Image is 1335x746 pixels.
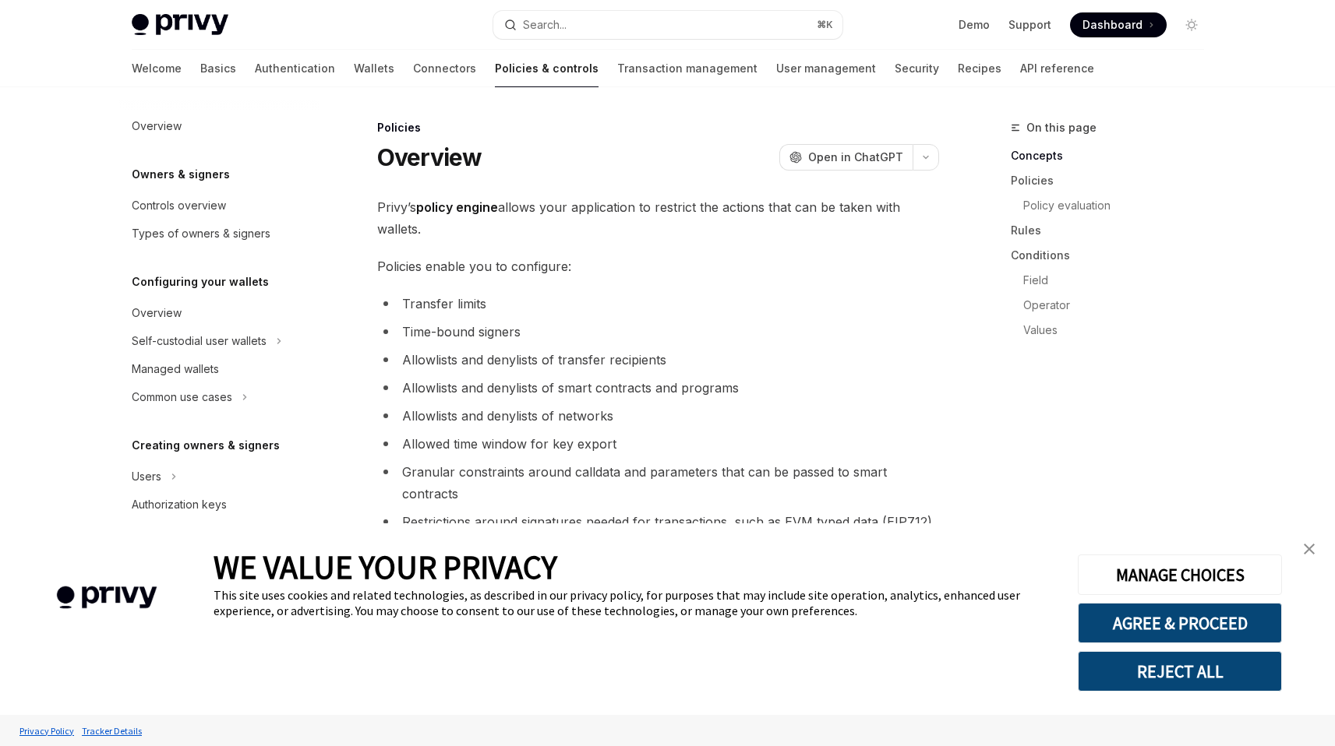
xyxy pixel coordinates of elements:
span: ⌘ K [817,19,833,31]
a: Privacy Policy [16,717,78,744]
span: Open in ChatGPT [808,150,903,165]
span: Dashboard [1082,17,1143,33]
h1: Overview [377,143,482,171]
a: Basics [200,50,236,87]
div: Users [132,467,161,486]
button: Search...⌘K [493,11,842,39]
h5: Owners & signers [132,165,230,184]
li: Allowed time window for key export [377,433,939,455]
img: light logo [132,14,228,36]
li: Transfer limits [377,293,939,315]
a: Welcome [132,50,182,87]
a: Connectors [413,50,476,87]
li: Time-bound signers [377,321,939,343]
strong: policy engine [416,199,498,215]
div: Search... [523,16,567,34]
div: Overview [132,304,182,322]
a: Rules [1011,218,1217,243]
a: Policy evaluation [1023,193,1217,218]
a: Values [1023,318,1217,343]
a: Authorization keys [119,491,319,519]
a: Overview [119,299,319,327]
div: Authorization keys [132,495,227,514]
a: Types of owners & signers [119,220,319,248]
button: Open in ChatGPT [779,144,913,171]
a: Managed wallets [119,355,319,383]
a: Controls overview [119,192,319,220]
button: MANAGE CHOICES [1078,554,1282,595]
button: REJECT ALL [1078,651,1282,691]
a: Operator [1023,293,1217,318]
span: Policies enable you to configure: [377,255,939,277]
img: company logo [23,564,190,632]
a: Tracker Details [78,717,146,744]
div: Overview [132,117,182,135]
a: API reference [1020,50,1094,87]
a: Demo [959,17,990,33]
div: Managed wallets [132,360,219,378]
li: Allowlists and denylists of smart contracts and programs [377,377,939,399]
div: Self-custodial user wallets [132,332,267,350]
div: Types of owners & signers [132,224,270,243]
div: Controls overview [132,196,226,215]
h5: Configuring your wallets [132,273,269,291]
a: close banner [1294,533,1325,565]
a: Authentication [255,50,335,87]
li: Granular constraints around calldata and parameters that can be passed to smart contracts [377,461,939,505]
div: Policies [377,120,939,135]
a: User management [776,50,876,87]
button: AGREE & PROCEED [1078,603,1282,643]
img: close banner [1304,544,1315,554]
a: Recipes [958,50,1001,87]
a: Field [1023,268,1217,293]
a: Key quorums [119,519,319,547]
span: On this page [1026,118,1097,137]
a: Concepts [1011,143,1217,168]
a: Dashboard [1070,12,1167,37]
a: Wallets [354,50,394,87]
li: Allowlists and denylists of transfer recipients [377,349,939,371]
h5: Creating owners & signers [132,436,280,455]
a: Transaction management [617,50,758,87]
a: Overview [119,112,319,140]
div: Common use cases [132,388,232,406]
a: Support [1008,17,1051,33]
a: Conditions [1011,243,1217,268]
a: Policies [1011,168,1217,193]
a: Policies & controls [495,50,599,87]
li: Restrictions around signatures needed for transactions, such as EVM typed data (EIP712) [377,511,939,533]
button: Toggle dark mode [1179,12,1204,37]
a: Security [895,50,939,87]
div: This site uses cookies and related technologies, as described in our privacy policy, for purposes... [214,587,1054,618]
li: Allowlists and denylists of networks [377,405,939,427]
span: WE VALUE YOUR PRIVACY [214,547,557,587]
span: Privy’s allows your application to restrict the actions that can be taken with wallets. [377,196,939,240]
